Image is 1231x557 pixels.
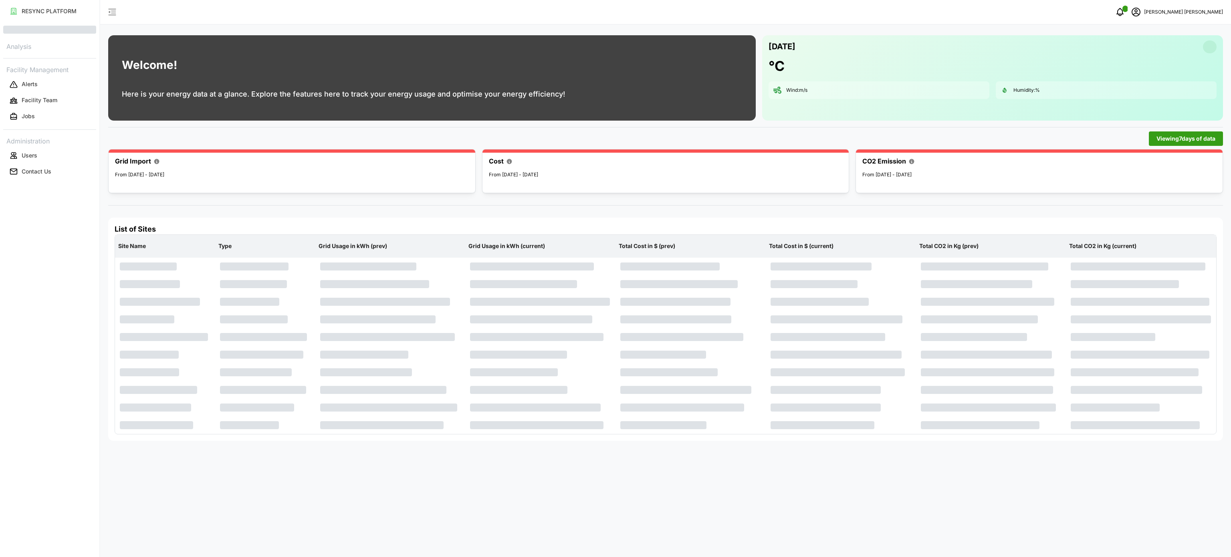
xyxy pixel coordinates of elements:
p: Type [217,236,314,256]
p: Facility Management [3,63,96,75]
p: Cost [489,156,504,166]
p: Contact Us [22,168,51,176]
p: Here is your energy data at a glance. Explore the features here to track your energy usage and op... [122,89,565,100]
button: schedule [1128,4,1144,20]
button: Jobs [3,109,96,124]
button: notifications [1112,4,1128,20]
p: Grid Usage in kWh (current) [467,236,614,256]
span: Viewing 7 days of data [1156,132,1215,145]
p: Humidity: % [1013,87,1040,94]
button: Viewing7days of data [1149,131,1223,146]
p: RESYNC PLATFORM [22,7,77,15]
button: RESYNC PLATFORM [3,4,96,18]
button: Facility Team [3,93,96,108]
p: Administration [3,135,96,146]
a: Users [3,147,96,163]
p: Wind: m/s [786,87,807,94]
p: [PERSON_NAME] [PERSON_NAME] [1144,8,1223,16]
button: Users [3,148,96,163]
a: RESYNC PLATFORM [3,3,96,19]
p: Total Cost in $ (current) [767,236,914,256]
p: From [DATE] - [DATE] [862,171,1216,179]
h1: Welcome! [122,57,177,74]
p: Grid Usage in kWh (prev) [317,236,464,256]
p: Alerts [22,80,38,88]
p: Grid Import [115,156,151,166]
h1: °C [769,57,785,75]
a: Contact Us [3,163,96,180]
button: Alerts [3,77,96,92]
p: Site Name [117,236,214,256]
button: Contact Us [3,164,96,179]
a: Alerts [3,77,96,93]
a: Facility Team [3,93,96,109]
p: Jobs [22,112,35,120]
p: Total Cost in $ (prev) [617,236,764,256]
p: CO2 Emission [862,156,906,166]
p: Facility Team [22,96,57,104]
h4: List of Sites [115,224,1217,234]
p: Analysis [3,40,96,52]
p: Users [22,151,37,159]
p: Total CO2 in Kg (current) [1068,236,1215,256]
p: Total CO2 in Kg (prev) [918,236,1065,256]
p: From [DATE] - [DATE] [489,171,843,179]
p: From [DATE] - [DATE] [115,171,469,179]
p: [DATE] [769,40,795,53]
a: Jobs [3,109,96,125]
